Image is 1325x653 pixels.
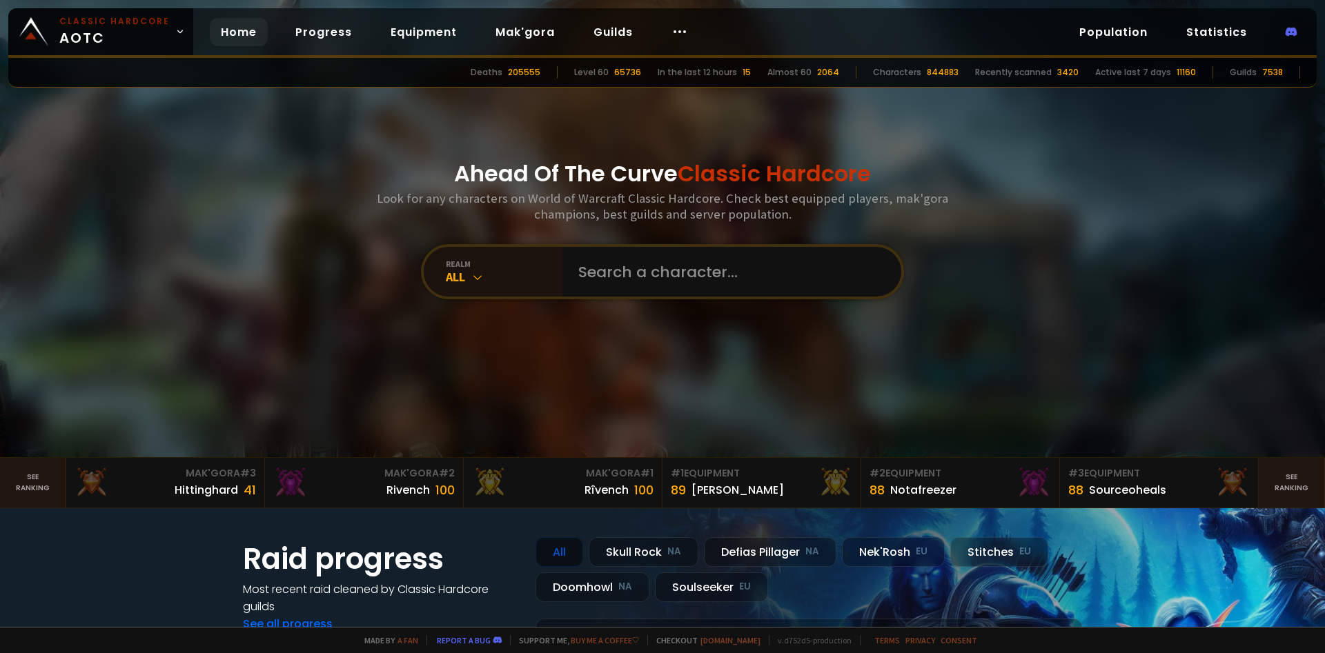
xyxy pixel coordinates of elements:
div: 7538 [1262,66,1283,79]
div: Mak'Gora [75,466,256,481]
span: Checkout [647,635,760,645]
a: Equipment [380,18,468,46]
div: Almost 60 [767,66,812,79]
div: Equipment [870,466,1051,481]
div: [PERSON_NAME] [691,481,784,499]
div: Rivench [386,481,430,499]
a: Mak'gora [484,18,566,46]
input: Search a character... [570,247,885,297]
a: Mak'Gora#2Rivench100 [265,458,464,508]
div: In the last 12 hours [658,66,737,79]
div: 100 [634,481,654,499]
div: 41 [244,481,256,499]
div: 88 [870,481,885,499]
small: Classic Hardcore [59,15,170,28]
span: Classic Hardcore [678,158,871,189]
small: NA [805,545,819,559]
a: Progress [284,18,363,46]
small: NA [667,545,681,559]
a: Privacy [905,635,935,645]
span: Support me, [510,635,639,645]
span: # 3 [1068,466,1084,480]
div: Characters [873,66,921,79]
div: All [536,537,583,567]
div: 205555 [508,66,540,79]
small: EU [916,545,927,559]
a: Report a bug [437,635,491,645]
div: Skull Rock [589,537,698,567]
a: Mak'Gora#3Hittinghard41 [66,458,265,508]
span: # 2 [870,466,885,480]
h1: Ahead Of The Curve [454,157,871,190]
span: # 1 [640,466,654,480]
span: Made by [356,635,418,645]
a: Terms [874,635,900,645]
div: Equipment [671,466,852,481]
a: Statistics [1175,18,1258,46]
h1: Raid progress [243,537,519,581]
div: Mak'Gora [472,466,654,481]
div: 11160 [1177,66,1196,79]
a: Guilds [582,18,644,46]
div: Rîvench [585,481,629,499]
div: Defias Pillager [704,537,836,567]
div: Deaths [471,66,502,79]
div: 65736 [614,66,641,79]
span: # 2 [439,466,455,480]
span: v. d752d5 - production [769,635,852,645]
a: [DOMAIN_NAME] [700,635,760,645]
div: Stitches [950,537,1048,567]
div: 15 [743,66,751,79]
div: Mak'Gora [273,466,455,481]
div: Active last 7 days [1095,66,1171,79]
small: EU [1019,545,1031,559]
h3: Look for any characters on World of Warcraft Classic Hardcore. Check best equipped players, mak'g... [371,190,954,222]
div: Hittinghard [175,481,238,499]
div: All [446,269,562,285]
a: #2Equipment88Notafreezer [861,458,1060,508]
div: 89 [671,481,686,499]
small: EU [739,580,751,594]
a: #3Equipment88Sourceoheals [1060,458,1259,508]
a: Consent [941,635,977,645]
div: Equipment [1068,466,1250,481]
div: realm [446,259,562,269]
div: 2064 [817,66,839,79]
div: Guilds [1230,66,1257,79]
a: See all progress [243,616,333,632]
a: Seeranking [1259,458,1325,508]
small: NA [618,580,632,594]
a: #1Equipment89[PERSON_NAME] [662,458,861,508]
h4: Most recent raid cleaned by Classic Hardcore guilds [243,581,519,615]
div: Nek'Rosh [842,537,945,567]
a: Classic HardcoreAOTC [8,8,193,55]
a: Home [210,18,268,46]
div: Sourceoheals [1089,481,1166,499]
div: Soulseeker [655,572,768,602]
div: Recently scanned [975,66,1052,79]
div: Notafreezer [890,481,956,499]
div: Doomhowl [536,572,649,602]
div: 3420 [1057,66,1079,79]
div: 844883 [927,66,959,79]
span: # 3 [240,466,256,480]
a: Buy me a coffee [571,635,639,645]
div: 88 [1068,481,1083,499]
span: AOTC [59,15,170,48]
a: Mak'Gora#1Rîvench100 [464,458,662,508]
a: a fan [397,635,418,645]
a: Population [1068,18,1159,46]
div: 100 [435,481,455,499]
div: Level 60 [574,66,609,79]
span: # 1 [671,466,684,480]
